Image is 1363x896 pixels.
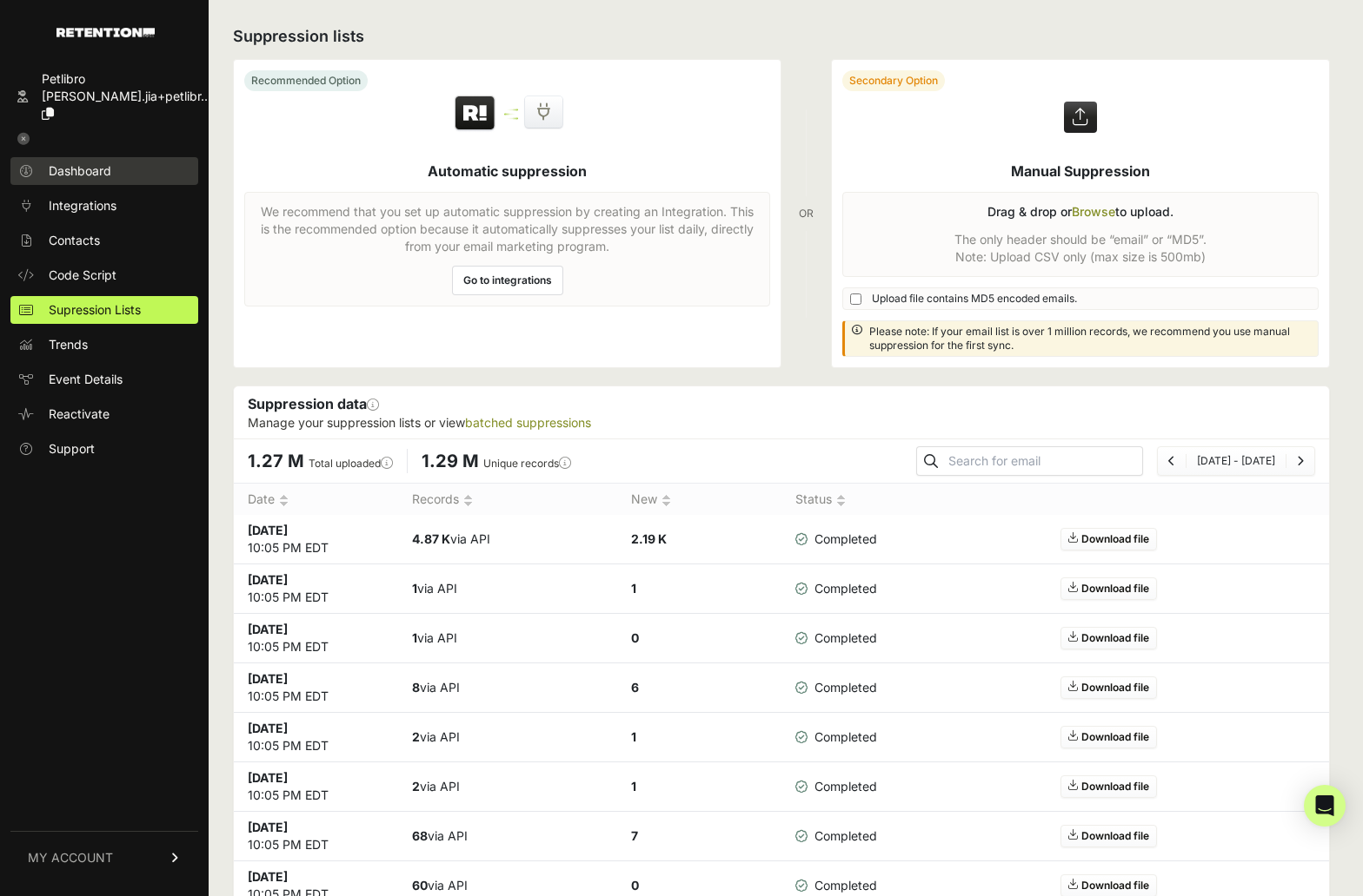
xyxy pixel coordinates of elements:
[234,515,398,564] td: 10:05 PM EDT
[398,484,617,516] th: Records
[279,494,289,507] img: no_sort-eaf950dc5ab64cae54d48a5578032e96f70b2ecb7d747501f34c8f2db400fb66.gif
[1297,454,1304,467] a: Next
[398,713,617,762] td: via API
[234,812,398,861] td: 10:05 PM EDT
[234,614,398,663] td: 10:05 PM EDT
[662,494,671,507] img: no_sort-eaf950dc5ab64cae54d48a5578032e96f70b2ecb7d747501f34c8f2db400fb66.gif
[412,729,420,744] strong: 2
[631,630,639,645] strong: 0
[10,366,198,393] a: Event Details
[1060,676,1157,699] a: Download file
[412,630,417,645] strong: 1
[49,162,111,180] span: Dashboard
[795,827,877,845] span: Completed
[49,371,123,388] span: Event Details
[28,849,113,866] span: MY ACCOUNT
[49,440,95,458] span: Support
[42,89,211,103] span: [PERSON_NAME].jia+petlibr...
[256,203,759,255] p: We recommend that you set up automatic suppression by creating an Integration. This is the recomm...
[631,828,638,843] strong: 7
[234,484,398,516] th: Date
[412,779,420,794] strong: 2
[617,484,781,516] th: New
[10,296,198,324] a: Supression Lists
[248,572,288,587] strong: [DATE]
[10,65,198,128] a: Petlibro [PERSON_NAME].jia+petlibr...
[1304,785,1346,827] div: Open Intercom Messenger
[631,729,636,744] strong: 1
[1060,577,1157,600] a: Download file
[248,721,288,735] strong: [DATE]
[49,197,116,214] span: Integrations
[504,117,518,120] img: integration
[872,292,1077,306] span: Upload file contains MD5 encoded emails.
[234,762,398,812] td: 10:05 PM EDT
[1060,528,1157,550] a: Download file
[57,28,155,37] img: Retention.com
[49,301,141,319] span: Supression Lists
[398,762,617,812] td: via API
[412,680,420,695] strong: 8
[398,614,617,663] td: via API
[1060,775,1157,798] a: Download file
[795,728,877,746] span: Completed
[795,679,877,696] span: Completed
[10,157,198,185] a: Dashboard
[42,70,211,88] div: Petlibro
[398,663,617,713] td: via API
[465,415,591,430] a: batched suppressions
[234,713,398,762] td: 10:05 PM EDT
[795,778,877,795] span: Completed
[233,24,1330,49] h2: Suppression lists
[1060,726,1157,748] a: Download file
[795,877,877,894] span: Completed
[248,622,288,636] strong: [DATE]
[398,515,617,564] td: via API
[453,95,497,133] img: Retention
[836,494,846,507] img: no_sort-eaf950dc5ab64cae54d48a5578032e96f70b2ecb7d747501f34c8f2db400fb66.gif
[234,386,1329,438] div: Suppression data
[248,414,1315,432] p: Manage your suppression lists or view
[412,531,450,546] strong: 4.87 K
[309,457,393,470] label: Total uploaded
[795,629,877,647] span: Completed
[10,227,198,254] a: Contacts
[1168,454,1175,467] a: Previous
[795,580,877,597] span: Completed
[412,878,428,893] strong: 60
[49,405,110,423] span: Reactivate
[10,831,198,884] a: MY ACCOUNT
[248,770,288,785] strong: [DATE]
[248,451,304,471] span: 1.27 M
[398,564,617,614] td: via API
[10,435,198,463] a: Support
[452,266,563,295] a: Go to integrations
[799,59,814,368] div: OR
[631,680,639,695] strong: 6
[1186,454,1286,468] li: [DATE] - [DATE]
[504,109,518,111] img: integration
[10,331,198,359] a: Trends
[631,779,636,794] strong: 1
[234,663,398,713] td: 10:05 PM EDT
[49,336,88,353] span: Trends
[10,400,198,428] a: Reactivate
[850,293,861,305] input: Upload file contains MD5 encoded emails.
[412,828,428,843] strong: 68
[398,812,617,861] td: via API
[49,232,100,249] span: Contacts
[10,192,198,220] a: Integrations
[412,581,417,596] strong: 1
[248,523,288,537] strong: [DATE]
[945,449,1142,473] input: Search for email
[631,531,667,546] strong: 2.19 K
[631,581,636,596] strong: 1
[234,564,398,614] td: 10:05 PM EDT
[244,70,368,91] div: Recommended Option
[1060,627,1157,649] a: Download file
[428,161,587,181] h5: Automatic suppression
[1060,825,1157,847] a: Download file
[1157,446,1315,476] nav: Page navigation
[49,267,116,284] span: Code Script
[483,457,571,470] label: Unique records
